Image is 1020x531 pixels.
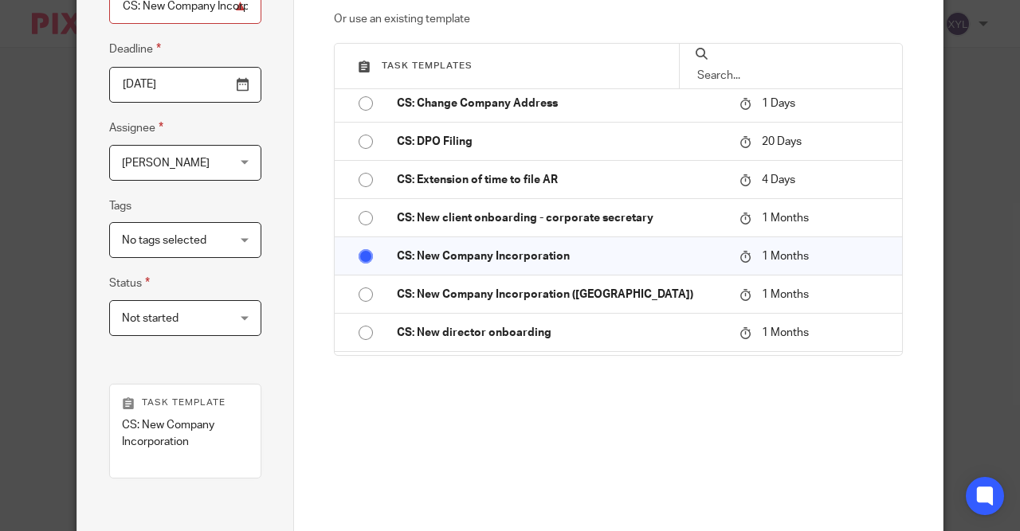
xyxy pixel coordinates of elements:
[109,67,261,103] input: Pick a date
[397,248,724,264] p: CS: New Company Incorporation
[762,136,802,147] span: 20 Days
[762,251,809,262] span: 1 Months
[109,40,161,58] label: Deadline
[122,417,249,450] p: CS: New Company Incorporation
[109,274,150,292] label: Status
[334,11,904,27] p: Or use an existing template
[397,210,724,226] p: CS: New client onboarding - corporate secretary
[696,67,886,84] input: Search...
[762,174,795,185] span: 4 Days
[397,325,724,341] p: CS: New director onboarding
[762,98,795,109] span: 1 Days
[109,198,131,214] label: Tags
[109,119,163,137] label: Assignee
[122,235,206,246] span: No tags selected
[397,172,724,188] p: CS: Extension of time to file AR
[397,134,724,150] p: CS: DPO Filing
[397,96,724,111] p: CS: Change Company Address
[122,396,249,409] p: Task template
[397,287,724,303] p: CS: New Company Incorporation ([GEOGRAPHIC_DATA])
[122,313,178,324] span: Not started
[762,289,809,300] span: 1 Months
[382,61,473,70] span: Task templates
[762,327,809,338] span: 1 Months
[122,158,210,169] span: [PERSON_NAME]
[762,213,809,224] span: 1 Months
